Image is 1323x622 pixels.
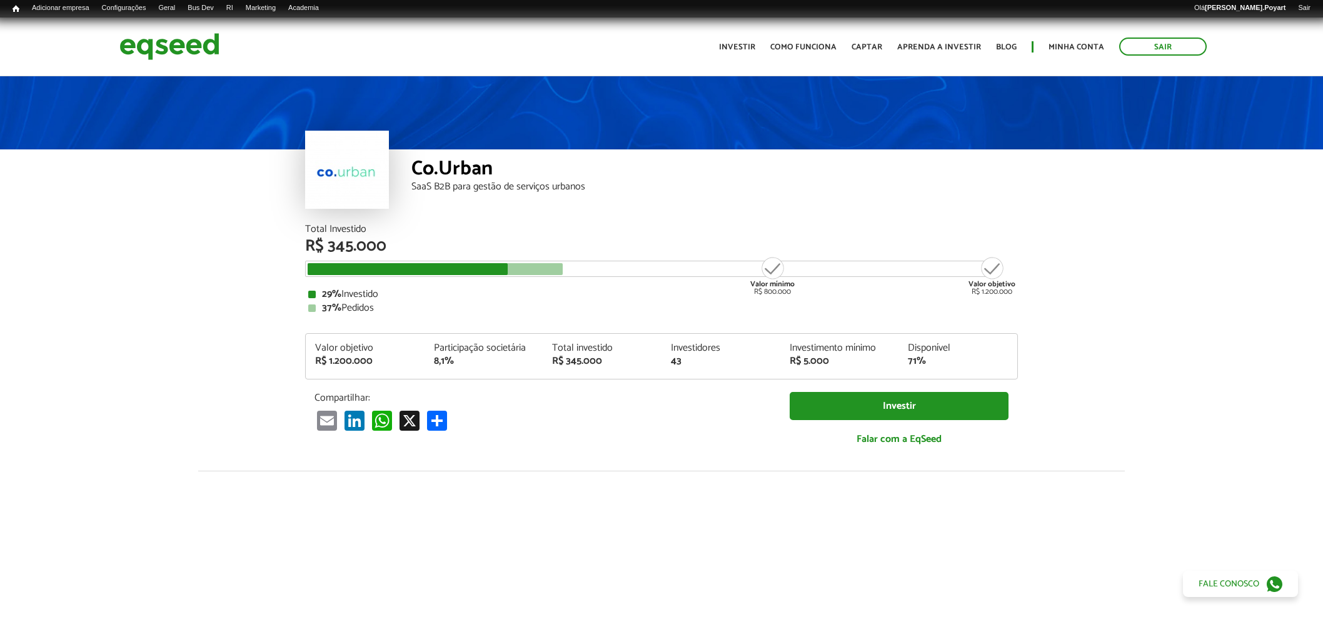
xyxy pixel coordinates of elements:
[397,410,422,431] a: X
[425,410,450,431] a: Share
[1292,3,1317,13] a: Sair
[411,182,1018,192] div: SaaS B2B para gestão de serviços urbanos
[671,356,771,366] div: 43
[749,256,796,296] div: R$ 800.000
[239,3,282,13] a: Marketing
[220,3,239,13] a: RI
[996,43,1017,51] a: Blog
[719,43,755,51] a: Investir
[305,224,1018,234] div: Total Investido
[852,43,882,51] a: Captar
[790,343,890,353] div: Investimento mínimo
[1183,571,1298,597] a: Fale conosco
[322,299,341,316] strong: 37%
[308,289,1015,299] div: Investido
[790,392,1009,420] a: Investir
[181,3,220,13] a: Bus Dev
[908,356,1008,366] div: 71%
[552,343,652,353] div: Total investido
[6,3,26,15] a: Início
[308,303,1015,313] div: Pedidos
[790,426,1009,452] a: Falar com a EqSeed
[1119,38,1207,56] a: Sair
[1188,3,1292,13] a: Olá[PERSON_NAME].Poyart
[897,43,981,51] a: Aprenda a investir
[750,278,795,290] strong: Valor mínimo
[322,286,341,303] strong: 29%
[908,343,1008,353] div: Disponível
[152,3,181,13] a: Geral
[434,356,534,366] div: 8,1%
[968,256,1015,296] div: R$ 1.200.000
[96,3,153,13] a: Configurações
[434,343,534,353] div: Participação societária
[770,43,837,51] a: Como funciona
[315,343,415,353] div: Valor objetivo
[282,3,325,13] a: Academia
[314,392,771,404] p: Compartilhar:
[26,3,96,13] a: Adicionar empresa
[1049,43,1104,51] a: Minha conta
[314,410,340,431] a: Email
[790,356,890,366] div: R$ 5.000
[119,30,219,63] img: EqSeed
[370,410,395,431] a: WhatsApp
[13,4,19,13] span: Início
[305,238,1018,254] div: R$ 345.000
[315,356,415,366] div: R$ 1.200.000
[671,343,771,353] div: Investidores
[342,410,367,431] a: LinkedIn
[411,159,1018,182] div: Co.Urban
[968,278,1015,290] strong: Valor objetivo
[552,356,652,366] div: R$ 345.000
[1205,4,1285,11] strong: [PERSON_NAME].Poyart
